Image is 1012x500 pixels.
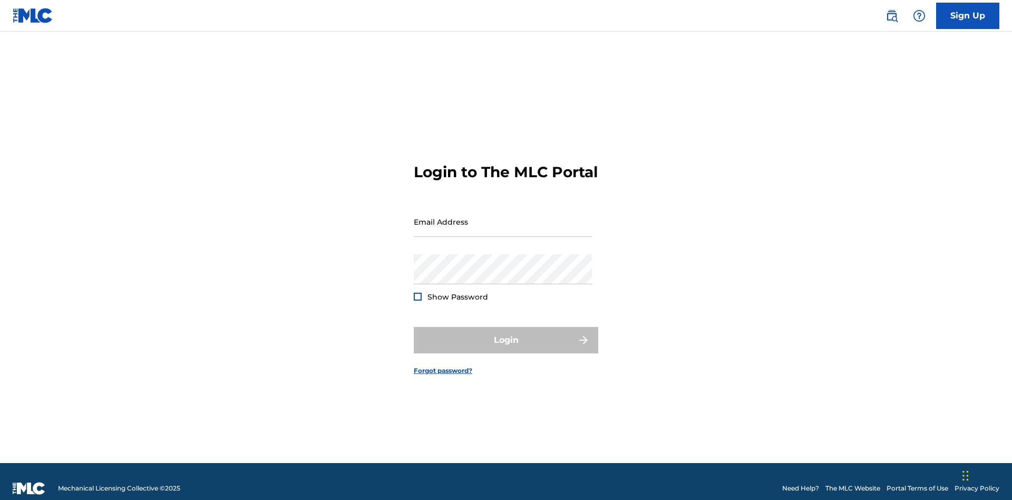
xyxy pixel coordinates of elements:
[58,484,180,493] span: Mechanical Licensing Collective © 2025
[881,5,902,26] a: Public Search
[414,163,598,181] h3: Login to The MLC Portal
[13,8,53,23] img: MLC Logo
[427,292,488,302] span: Show Password
[936,3,999,29] a: Sign Up
[885,9,898,22] img: search
[955,484,999,493] a: Privacy Policy
[825,484,880,493] a: The MLC Website
[13,482,45,495] img: logo
[962,460,969,492] div: Drag
[782,484,819,493] a: Need Help?
[913,9,926,22] img: help
[887,484,948,493] a: Portal Terms of Use
[414,366,472,376] a: Forgot password?
[909,5,930,26] div: Help
[959,449,1012,500] iframe: Chat Widget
